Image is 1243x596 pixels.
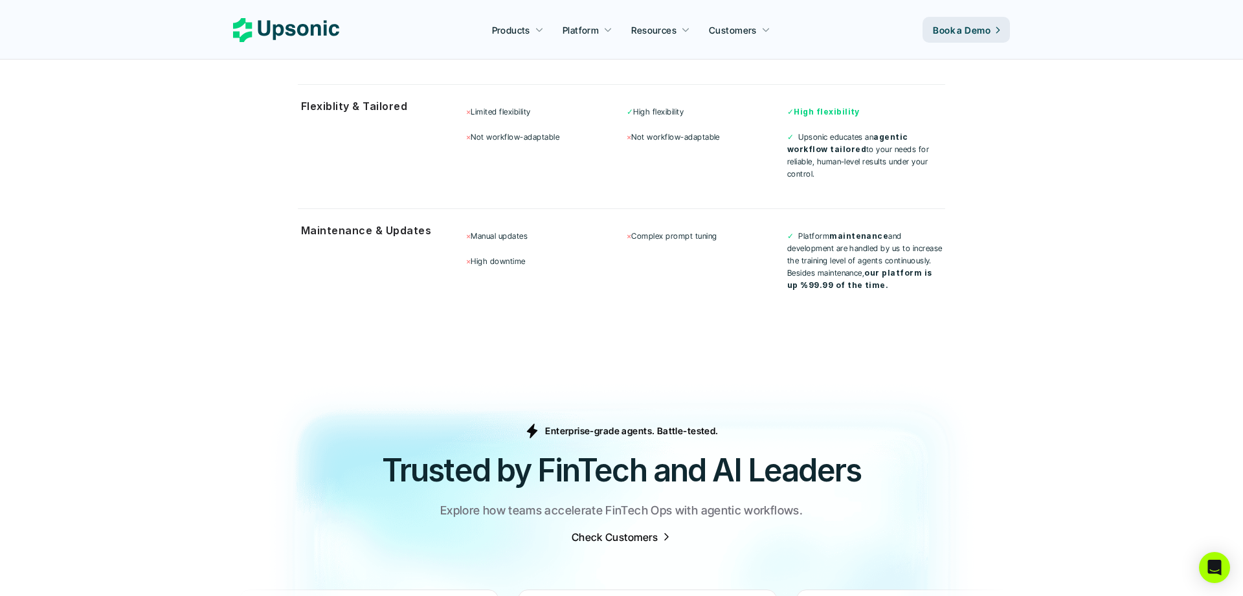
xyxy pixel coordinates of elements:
span: × [466,132,471,142]
p: Products [492,23,530,37]
p: Explore how teams accelerate FinTech Ops with agentic workflows. [440,502,803,520]
span: × [627,132,631,142]
span: × [466,256,471,266]
span: × [627,231,631,241]
p: ✓ [787,105,945,118]
p: Platform and development are handled by us to increase the training level of agents continuously.... [787,230,945,292]
strong: maintenance [829,231,888,241]
p: Not workflow-adaptable [466,131,624,143]
a: Book a Demo [923,17,1010,43]
p: Complex prompt tuning [627,230,785,242]
p: Manual updates [466,230,624,242]
span: × [466,107,471,116]
p: Maintenance & Updates [301,221,453,240]
h2: Trusted by FinTech and AI Leaders [233,448,1010,492]
p: Platform [563,23,599,37]
p: Customers [709,23,757,37]
p: Flexiblity & Tailored [301,97,453,116]
p: Resources [631,23,677,37]
span: × [466,231,471,241]
p: Upsonic educates an to your needs for reliable, human-level results under your control. [787,131,945,181]
p: Not workflow-adaptable [627,131,785,143]
p: High flexibility [627,105,785,118]
span: ✓ [787,132,794,142]
strong: tailored [830,144,866,154]
p: Limited flexibility [466,105,624,118]
a: Check Customers [572,530,671,544]
p: Book a Demo [933,23,991,37]
p: High downtime [466,255,624,267]
p: Check Customers [572,530,658,544]
a: Products [484,18,552,41]
p: Enterprise-grade agents. Battle-tested. [545,424,718,437]
span: ✓ [627,107,633,116]
strong: High flexibility [794,107,860,116]
span: ✓ [787,231,794,241]
div: Open Intercom Messenger [1199,552,1230,583]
